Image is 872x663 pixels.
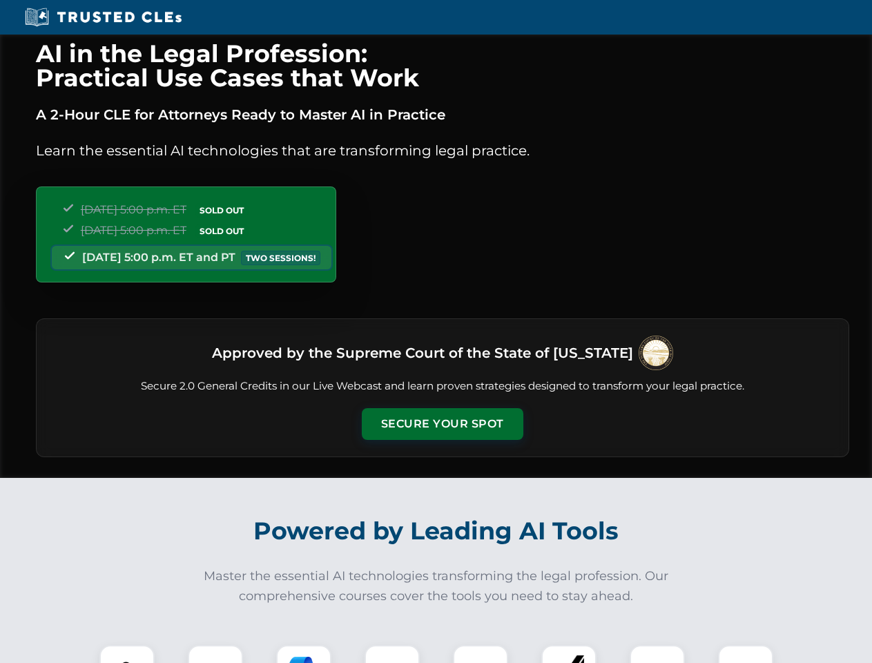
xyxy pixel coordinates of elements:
[195,203,249,218] span: SOLD OUT
[54,507,819,555] h2: Powered by Leading AI Tools
[81,203,186,216] span: [DATE] 5:00 p.m. ET
[212,340,633,365] h3: Approved by the Supreme Court of the State of [US_STATE]
[195,224,249,238] span: SOLD OUT
[36,140,849,162] p: Learn the essential AI technologies that are transforming legal practice.
[36,41,849,90] h1: AI in the Legal Profession: Practical Use Cases that Work
[21,7,186,28] img: Trusted CLEs
[195,566,678,606] p: Master the essential AI technologies transforming the legal profession. Our comprehensive courses...
[36,104,849,126] p: A 2-Hour CLE for Attorneys Ready to Master AI in Practice
[81,224,186,237] span: [DATE] 5:00 p.m. ET
[639,336,673,370] img: Supreme Court of Ohio
[362,408,523,440] button: Secure Your Spot
[53,378,832,394] p: Secure 2.0 General Credits in our Live Webcast and learn proven strategies designed to transform ...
